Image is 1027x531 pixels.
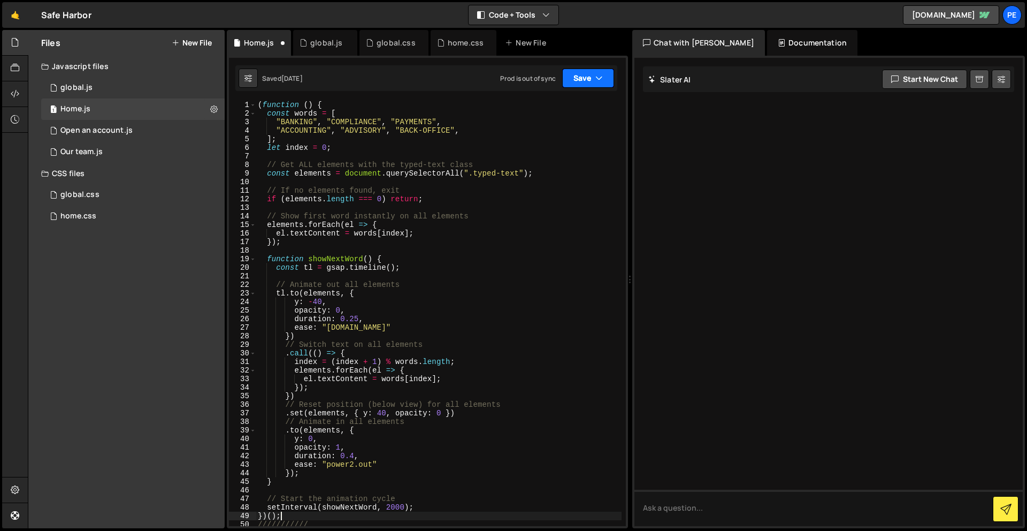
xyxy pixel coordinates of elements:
[262,74,303,83] div: Saved
[229,366,256,375] div: 32
[28,163,225,184] div: CSS files
[229,315,256,323] div: 26
[229,323,256,332] div: 27
[648,74,691,85] h2: Slater AI
[903,5,999,25] a: [DOMAIN_NAME]
[41,184,225,206] div: 16385/45328.css
[172,39,212,47] button: New File
[505,37,550,48] div: New File
[229,349,256,358] div: 30
[229,135,256,143] div: 5
[229,229,256,238] div: 16
[41,98,225,120] div: 16385/44326.js
[229,203,256,212] div: 13
[229,126,256,135] div: 4
[229,409,256,418] div: 37
[281,74,303,83] div: [DATE]
[229,109,256,118] div: 2
[229,263,256,272] div: 20
[229,212,256,221] div: 14
[448,37,484,48] div: home.css
[229,272,256,280] div: 21
[229,289,256,298] div: 23
[229,503,256,512] div: 48
[229,221,256,229] div: 15
[377,37,416,48] div: global.css
[229,383,256,392] div: 34
[50,106,57,115] span: 1
[2,2,28,28] a: 🤙
[229,195,256,203] div: 12
[229,118,256,126] div: 3
[229,152,256,161] div: 7
[244,37,274,48] div: Home.js
[41,141,225,163] div: 16385/45046.js
[60,126,133,135] div: Open an account.js
[229,246,256,255] div: 18
[229,255,256,263] div: 19
[229,186,256,195] div: 11
[229,520,256,529] div: 50
[1002,5,1022,25] a: Pe
[229,426,256,435] div: 39
[229,460,256,469] div: 43
[767,30,857,56] div: Documentation
[500,74,556,83] div: Prod is out of sync
[229,169,256,178] div: 9
[229,452,256,460] div: 42
[229,435,256,443] div: 40
[28,56,225,77] div: Javascript files
[229,512,256,520] div: 49
[229,161,256,169] div: 8
[229,306,256,315] div: 25
[562,69,614,88] button: Save
[229,418,256,426] div: 38
[882,70,967,89] button: Start new chat
[229,486,256,495] div: 46
[632,30,765,56] div: Chat with [PERSON_NAME]
[229,101,256,109] div: 1
[60,83,93,93] div: global.js
[229,178,256,186] div: 10
[41,206,225,227] div: 16385/45146.css
[60,211,96,221] div: home.css
[41,37,60,49] h2: Files
[229,238,256,246] div: 17
[229,392,256,400] div: 35
[229,340,256,349] div: 29
[229,298,256,306] div: 24
[469,5,558,25] button: Code + Tools
[229,443,256,452] div: 41
[41,120,225,141] div: 16385/45136.js
[41,9,91,21] div: Safe Harbor
[229,469,256,477] div: 44
[229,280,256,289] div: 22
[60,147,103,157] div: Our team.js
[60,190,99,200] div: global.css
[229,375,256,383] div: 33
[229,332,256,340] div: 28
[229,143,256,152] div: 6
[310,37,342,48] div: global.js
[229,358,256,366] div: 31
[229,495,256,503] div: 47
[229,400,256,409] div: 36
[229,477,256,486] div: 45
[60,104,90,114] div: Home.js
[41,77,225,98] div: 16385/45478.js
